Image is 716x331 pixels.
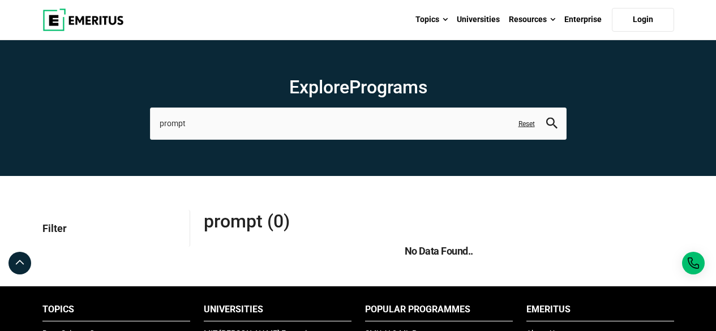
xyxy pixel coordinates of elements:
[42,210,181,247] p: Filter
[204,244,674,258] h5: No Data Found..
[518,119,535,128] a: Reset search
[150,108,567,139] input: search-page
[349,76,427,98] span: Programs
[546,120,558,131] a: search
[150,76,567,98] h1: Explore
[546,117,558,130] button: search
[612,8,674,32] a: Login
[204,210,439,233] span: prompt (0)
